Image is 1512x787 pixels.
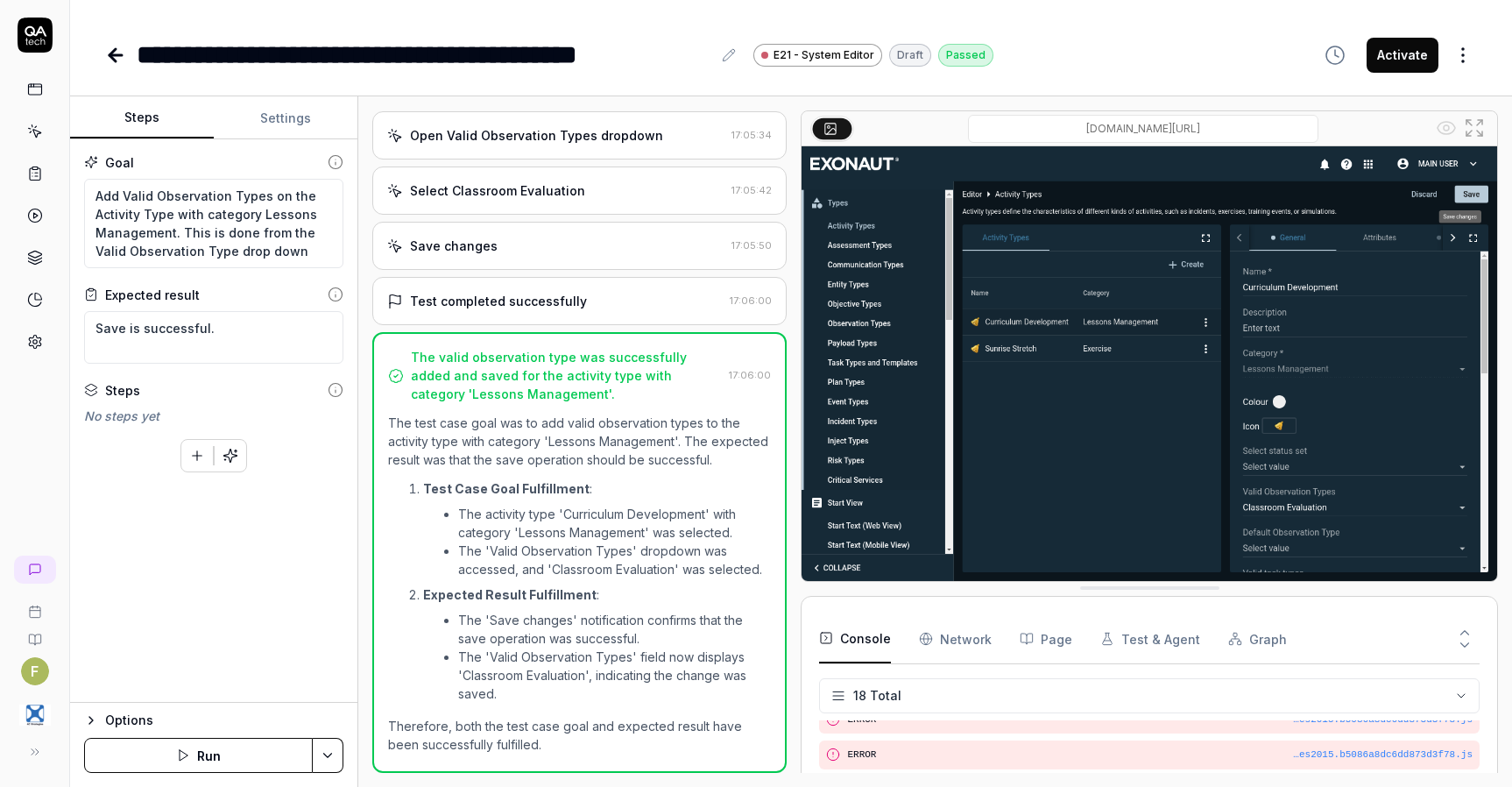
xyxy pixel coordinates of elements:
span: E21 - System Editor [774,47,874,63]
div: Test completed successfully [410,292,587,310]
a: E21 - System Editor [753,43,882,67]
button: View version history [1314,38,1356,73]
button: Test & Agent [1100,614,1200,663]
button: Page [1020,614,1072,663]
div: Open Valid Observation Types dropdown [410,126,663,145]
button: 4C Strategies Logo [7,685,62,734]
div: Options [105,710,343,731]
div: Goal [105,153,134,172]
button: Settings [214,97,357,139]
img: 4C Strategies Logo [19,699,51,731]
time: 17:05:34 [731,129,772,141]
button: Steps [70,97,214,139]
li: The 'Valid Observation Types' dropdown was accessed, and 'Classroom Evaluation' was selected. [458,542,771,578]
time: 17:06:00 [729,369,771,381]
a: Book a call with us [7,591,62,619]
button: Open in full screen [1460,114,1488,142]
pre: ERROR [847,713,1473,727]
strong: Expected Result Fulfillment [423,587,597,602]
button: Graph [1228,614,1287,663]
button: …es2015.b5086a8dc6dd873d3f78.js [1293,748,1473,762]
pre: ERROR [847,748,1473,762]
button: Network [919,614,992,663]
button: F [21,657,49,685]
li: The 'Valid Observation Types' field now displays 'Classroom Evaluation', indicating the change wa... [458,648,771,703]
div: The valid observation type was successfully added and saved for the activity type with category '... [411,348,722,403]
button: Show all interative elements [1432,114,1460,142]
time: 17:05:42 [731,184,772,196]
time: 17:06:00 [730,294,772,307]
p: Therefore, both the test case goal and expected result have been successfully fulfilled. [388,717,771,754]
p: : [423,585,771,604]
div: Passed [938,44,993,67]
button: Console [819,614,891,663]
li: The 'Save changes' notification confirms that the save operation was successful. [458,611,771,648]
strong: Test Case Goal Fulfillment [423,481,590,496]
a: Documentation [7,619,62,647]
div: Expected result [105,286,200,304]
div: No steps yet [84,407,343,425]
a: New conversation [14,556,56,584]
p: : [423,479,771,498]
img: Screenshot [802,146,1497,581]
button: Options [84,710,343,731]
div: Steps [105,381,140,400]
button: …es2015.b5086a8dc6dd873d3f78.js [1293,713,1473,727]
button: Run [84,738,313,773]
div: Draft [889,44,931,67]
li: The activity type 'Curriculum Development' with category 'Lessons Management' was selected. [458,505,771,542]
p: The test case goal was to add valid observation types to the activity type with category 'Lessons... [388,414,771,469]
div: Select Classroom Evaluation [410,181,585,200]
div: Save changes [410,237,498,255]
button: Activate [1367,38,1438,73]
time: 17:05:50 [731,239,772,252]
